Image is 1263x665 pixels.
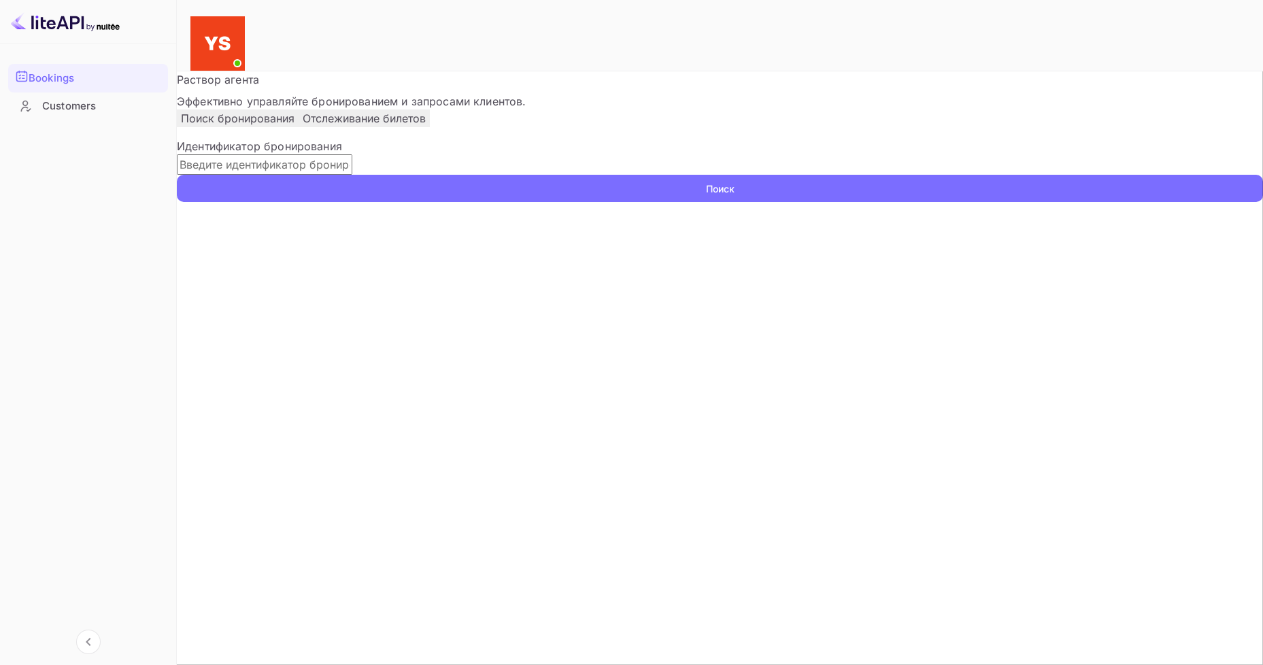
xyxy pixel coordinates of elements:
[706,182,735,196] ya-tr-span: Поиск
[8,64,168,91] a: Bookings
[76,630,101,654] button: Свернуть навигацию
[177,175,1263,202] button: Поиск
[8,64,168,92] div: Bookings
[177,154,352,175] input: Введите идентификатор бронирования (например, 63782194)
[8,93,168,120] div: Customers
[29,71,161,86] div: Bookings
[8,93,168,118] a: Customers
[11,11,120,33] img: Логотип LiteAPI
[181,112,294,125] ya-tr-span: Поиск бронирования
[177,139,342,153] ya-tr-span: Идентификатор бронирования
[42,99,161,114] div: Customers
[177,73,259,86] ya-tr-span: Раствор агента
[190,16,245,71] img: Yandex Support
[303,112,426,125] ya-tr-span: Отслеживание билетов
[177,95,526,108] ya-tr-span: Эффективно управляйте бронированием и запросами клиентов.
